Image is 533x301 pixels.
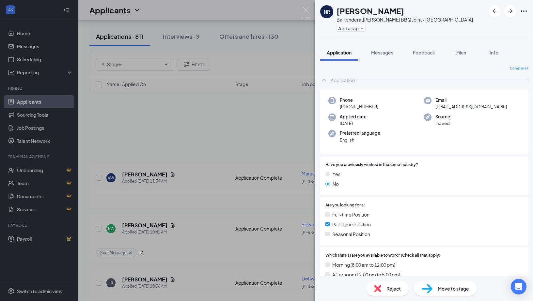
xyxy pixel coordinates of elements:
[340,103,378,110] span: [PHONE_NUMBER]
[320,76,328,84] svg: ChevronUp
[324,8,330,15] div: NR
[332,211,369,218] span: Full-time Position
[325,202,365,208] span: Are you looking for a:
[435,97,507,103] span: Email
[331,77,355,83] div: Application
[333,171,340,178] span: Yes
[510,66,528,71] span: Collapse all
[386,285,401,292] span: Reject
[506,7,514,15] svg: ArrowRight
[438,285,469,292] span: Move to stage
[337,5,404,16] h1: [PERSON_NAME]
[456,50,466,55] span: Files
[413,50,435,55] span: Feedback
[490,50,498,55] span: Info
[371,50,393,55] span: Messages
[435,103,507,110] span: [EMAIL_ADDRESS][DOMAIN_NAME]
[337,25,366,32] button: PlusAdd a tag
[360,26,364,30] svg: Plus
[332,221,371,228] span: Part-time Position
[332,231,370,238] span: Seasonal Position
[332,271,400,278] span: Afternoon (12:00 pm to 5:00 pm)
[340,120,367,127] span: [DATE]
[325,162,418,168] span: Have you previously worked in the same industry?
[511,279,526,294] div: Open Intercom Messenger
[333,180,339,188] span: No
[489,5,500,17] button: ArrowLeftNew
[491,7,498,15] svg: ArrowLeftNew
[340,97,378,103] span: Phone
[520,7,528,15] svg: Ellipses
[332,261,395,268] span: Morning (8:00 am to 12:00 pm)
[435,113,450,120] span: Source
[340,113,367,120] span: Applied date
[435,120,450,127] span: Indeed
[504,5,516,17] button: ArrowRight
[337,16,473,23] div: Bartender at [PERSON_NAME] BBQ Joint - [GEOGRAPHIC_DATA]
[340,137,380,143] span: English
[327,50,352,55] span: Application
[340,130,380,136] span: Preferred language
[325,252,440,259] span: Which shift(s) are you available to work? (Check all that apply)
